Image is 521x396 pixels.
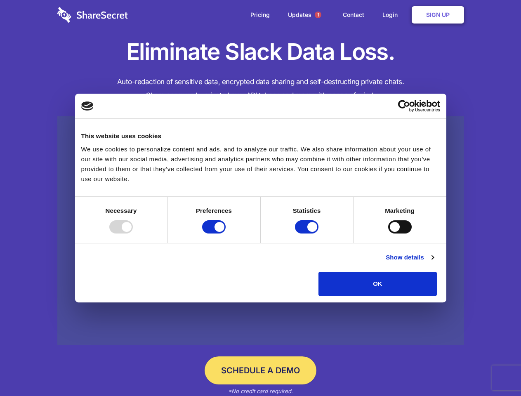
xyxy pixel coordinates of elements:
strong: Preferences [196,207,232,214]
em: *No credit card required. [228,388,293,394]
h1: Eliminate Slack Data Loss. [57,37,464,67]
a: Sign Up [412,6,464,24]
img: logo-wordmark-white-trans-d4663122ce5f474addd5e946df7df03e33cb6a1c49d2221995e7729f52c070b2.svg [57,7,128,23]
a: Usercentrics Cookiebot - opens in a new window [368,100,440,112]
img: logo [81,101,94,111]
a: Schedule a Demo [205,356,316,384]
a: Login [374,2,410,28]
div: We use cookies to personalize content and ads, and to analyze our traffic. We also share informat... [81,144,440,184]
a: Contact [335,2,372,28]
button: OK [318,272,437,296]
strong: Necessary [106,207,137,214]
a: Show details [386,252,434,262]
div: This website uses cookies [81,131,440,141]
strong: Marketing [385,207,415,214]
a: Wistia video thumbnail [57,116,464,345]
strong: Statistics [293,207,321,214]
a: Pricing [242,2,278,28]
h4: Auto-redaction of sensitive data, encrypted data sharing and self-destructing private chats. Shar... [57,75,464,102]
span: 1 [315,12,321,18]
